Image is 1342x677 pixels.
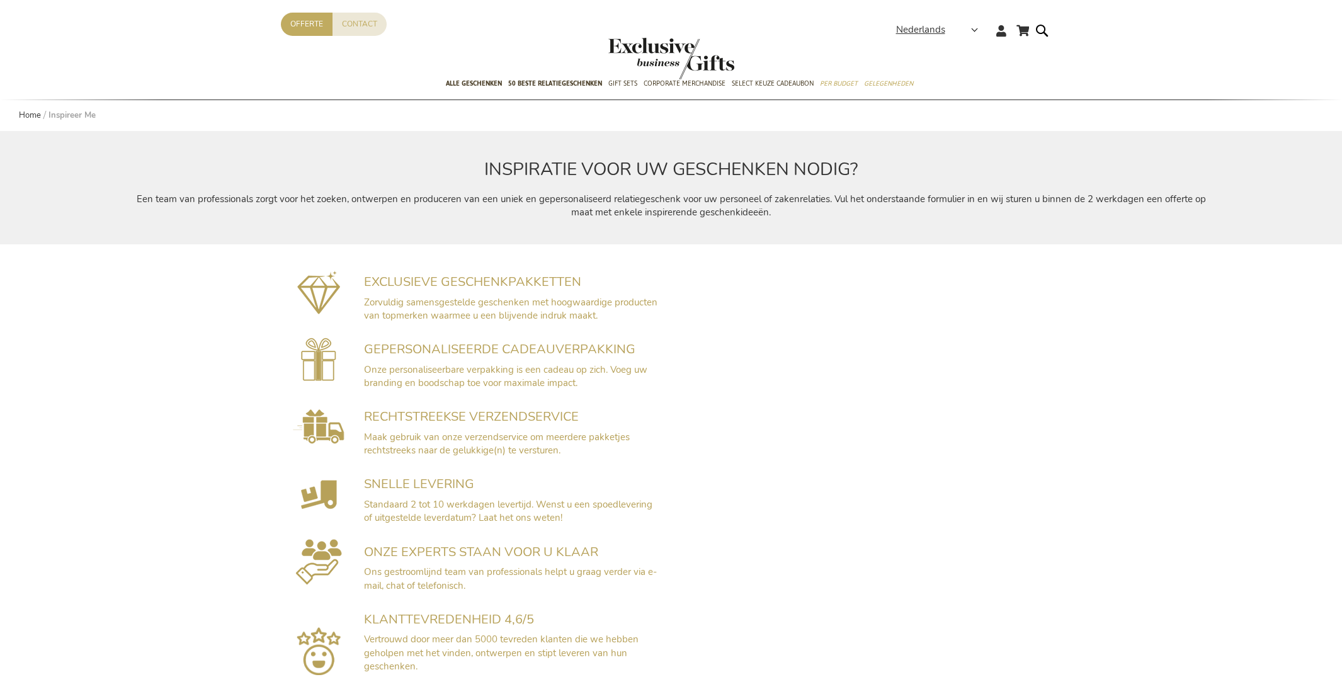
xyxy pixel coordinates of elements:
[364,431,630,457] span: Maak gebruik van onze verzendservice om meerdere pakketjes rechtstreeks naar de gelukkige(n) te v...
[19,110,41,121] a: Home
[364,408,579,425] span: RECHTSTREEKSE VERZENDSERVICE
[364,296,657,322] span: Zorvuldig samensgestelde geschenken met hoogwaardige producten van topmerken waarmee u een blijve...
[608,38,671,79] a: store logo
[732,69,814,100] a: Select Keuze Cadeaubon
[364,475,474,492] span: SNELLE LEVERING
[608,38,734,79] img: Exclusive Business gifts logo
[896,23,945,37] span: Nederlands
[364,566,657,591] span: Ons gestroomlijnd team van professionals helpt u graag verder via e-mail, chat of telefonisch.
[820,69,858,100] a: Per Budget
[364,633,639,673] span: Vertrouwd door meer dan 5000 tevreden klanten die we hebben geholpen met het vinden, ontwerpen en...
[364,363,647,389] span: Onze personaliseerbare verpakking is een cadeau op zich. Voeg uw branding en boodschap toe voor m...
[293,409,344,444] img: Rechtstreekse Verzendservice
[446,77,502,90] span: Alle Geschenken
[508,69,602,100] a: 50 beste relatiegeschenken
[134,193,1208,220] p: Een team van professionals zorgt voor het zoeken, ontwerpen en produceren van een uniek en gepers...
[364,498,652,524] span: Standaard 2 tot 10 werkdagen levertijd. Wenst u een spoedlevering of uitgestelde leverdatum? Laat...
[281,13,333,36] a: Offerte
[333,13,387,36] a: Contact
[134,160,1208,179] h2: INSPIRATIE VOOR UW GESCHENKEN NODIG?
[364,543,598,560] span: ONZE EXPERTS STAAN VOOR U KLAAR
[297,627,341,675] img: Sluit U Aan Bij Meer Dan 5.000+ Tevreden Klanten
[820,77,858,90] span: Per Budget
[301,338,336,381] img: Gepersonaliseerde cadeauverpakking voorzien van uw branding
[364,611,534,628] span: KLANTTEVREDENHEID 4,6/5
[293,435,344,447] a: Rechtstreekse Verzendservice
[364,273,581,290] span: EXCLUSIEVE GESCHENKPAKKETTEN
[508,77,602,90] span: 50 beste relatiegeschenken
[446,69,502,100] a: Alle Geschenken
[864,69,913,100] a: Gelegenheden
[48,110,96,121] strong: Inspireer Me
[864,77,913,90] span: Gelegenheden
[732,77,814,90] span: Select Keuze Cadeaubon
[364,341,635,358] span: GEPERSONALISEERDE CADEAUVERPAKKING
[297,270,341,314] img: Exclusieve geschenkpakketten mét impact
